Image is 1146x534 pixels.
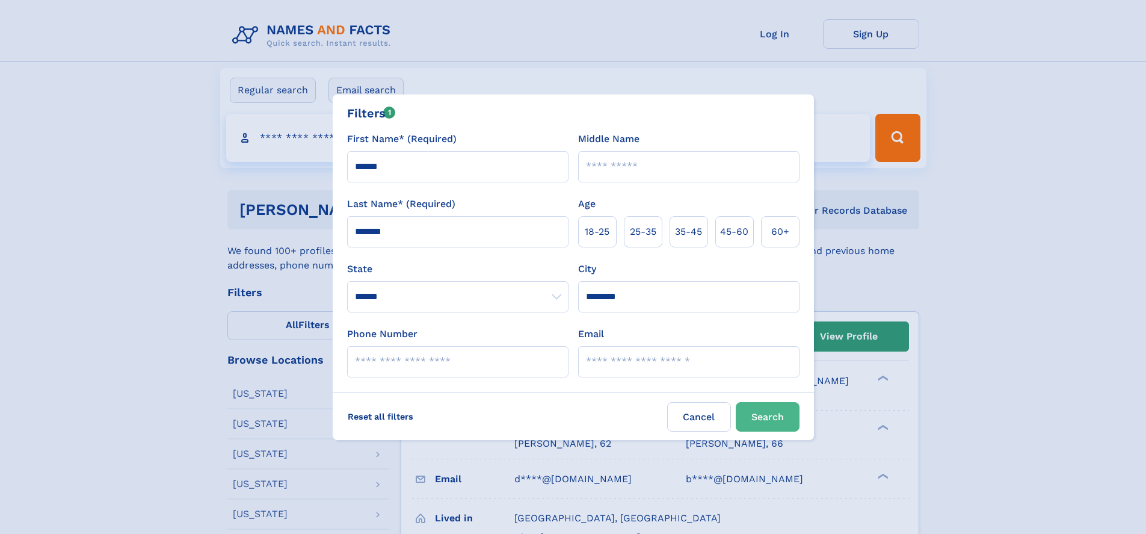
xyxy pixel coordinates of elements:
[347,327,417,341] label: Phone Number
[585,225,609,239] span: 18‑25
[736,402,799,432] button: Search
[630,225,656,239] span: 25‑35
[675,225,702,239] span: 35‑45
[347,262,568,276] label: State
[667,402,731,432] label: Cancel
[578,132,639,146] label: Middle Name
[578,327,604,341] label: Email
[720,225,748,239] span: 45‑60
[578,262,596,276] label: City
[771,225,789,239] span: 60+
[347,132,457,146] label: First Name* (Required)
[347,104,396,122] div: Filters
[578,197,596,211] label: Age
[347,197,455,211] label: Last Name* (Required)
[340,402,421,431] label: Reset all filters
